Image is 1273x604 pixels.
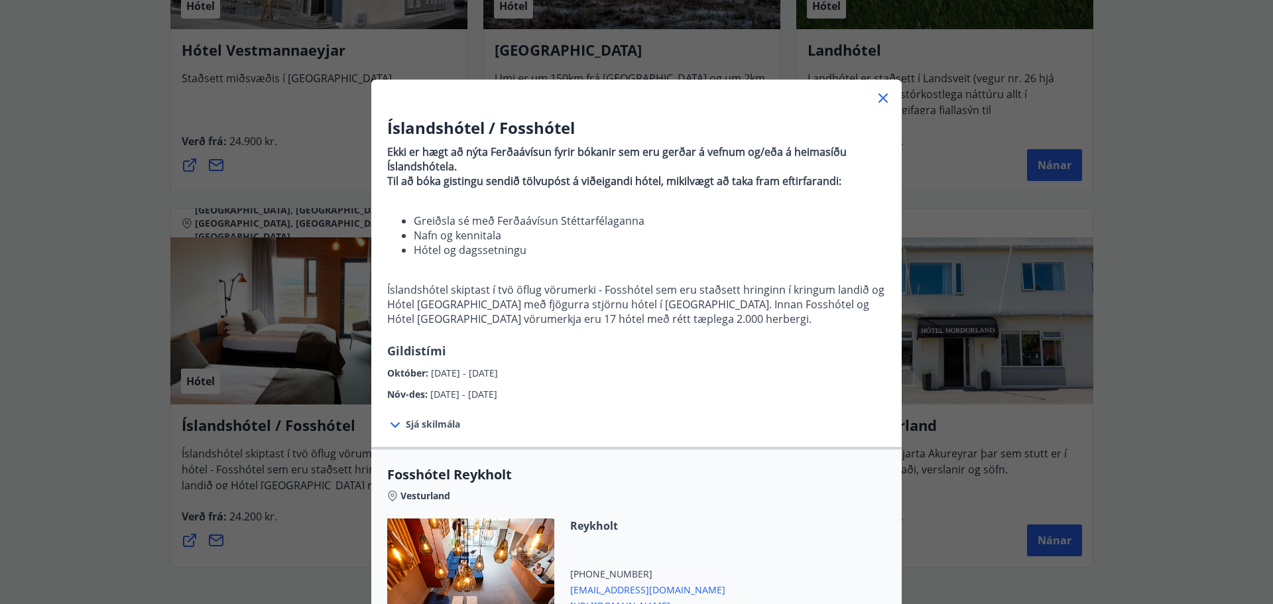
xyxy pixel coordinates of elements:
span: Reykholt [570,518,725,533]
span: [PHONE_NUMBER] [570,568,725,581]
h3: Íslandshótel / Fosshótel [387,117,886,139]
strong: Ekki er hægt að nýta Ferðaávísun fyrir bókanir sem eru gerðar á vefnum og/eða á heimasíðu Íslands... [387,145,847,174]
span: [DATE] - [DATE] [430,388,497,400]
li: Nafn og kennitala [414,228,886,243]
span: Gildistími [387,343,446,359]
li: Greiðsla sé með Ferðaávísun Stéttarfélaganna [414,213,886,228]
p: Íslandshótel skiptast í tvö öflug vörumerki - Fosshótel sem eru staðsett hringinn í kringum landi... [387,282,886,326]
li: Hótel og dagssetningu [414,243,886,257]
span: Fosshótel Reykholt [387,465,886,484]
span: Vesturland [400,489,450,503]
span: Október : [387,367,431,379]
strong: Til að bóka gistingu sendið tölvupóst á viðeigandi hótel, mikilvægt að taka fram eftirfarandi: [387,174,841,188]
span: Nóv-des : [387,388,430,400]
span: Sjá skilmála [406,418,460,431]
span: [EMAIL_ADDRESS][DOMAIN_NAME] [570,581,725,597]
span: [DATE] - [DATE] [431,367,498,379]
